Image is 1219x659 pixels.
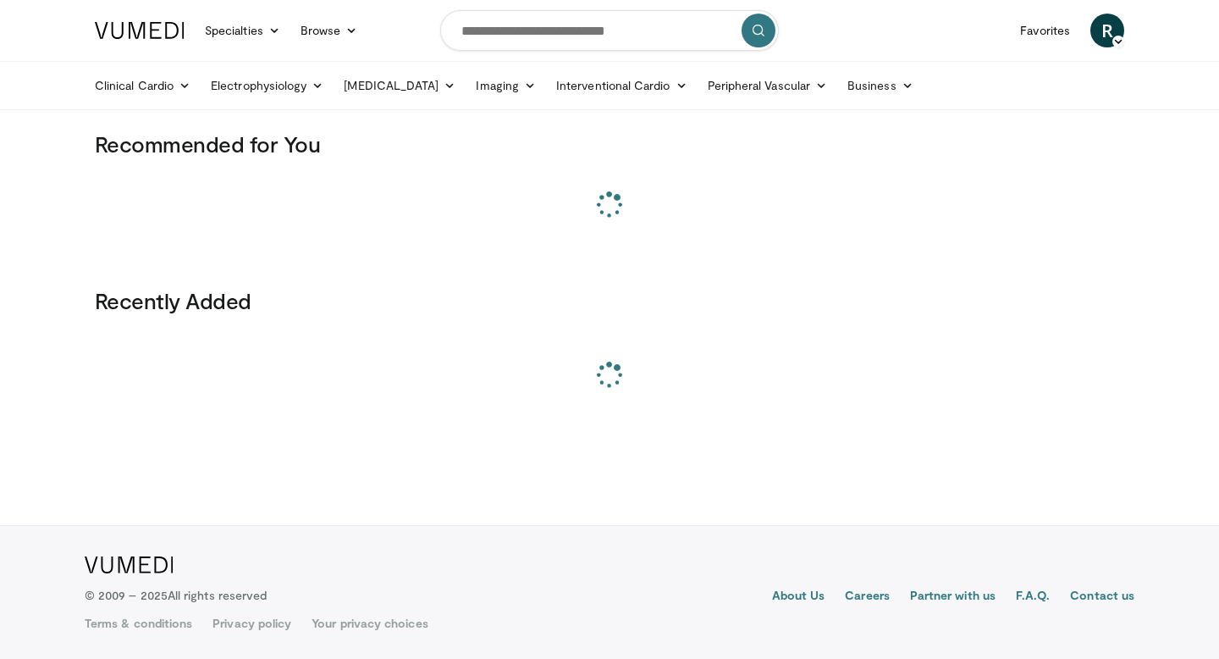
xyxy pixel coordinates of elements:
p: © 2009 – 2025 [85,587,267,604]
a: Privacy policy [212,615,291,632]
a: Favorites [1010,14,1080,47]
a: Careers [845,587,890,607]
img: VuMedi Logo [85,557,174,573]
a: Specialties [195,14,290,47]
img: VuMedi Logo [95,22,185,39]
a: Imaging [466,69,546,102]
a: About Us [772,587,825,607]
input: Search topics, interventions [440,10,779,51]
a: [MEDICAL_DATA] [334,69,466,102]
a: F.A.Q. [1016,587,1050,607]
a: Terms & conditions [85,615,192,632]
a: Peripheral Vascular [698,69,837,102]
a: Clinical Cardio [85,69,201,102]
a: Your privacy choices [312,615,427,632]
a: Business [837,69,924,102]
a: Contact us [1070,587,1134,607]
a: R [1090,14,1124,47]
h3: Recommended for You [95,130,1124,158]
span: All rights reserved [168,588,267,602]
a: Electrophysiology [201,69,334,102]
h3: Recently Added [95,287,1124,314]
a: Interventional Cardio [546,69,698,102]
a: Browse [290,14,368,47]
a: Partner with us [910,587,996,607]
